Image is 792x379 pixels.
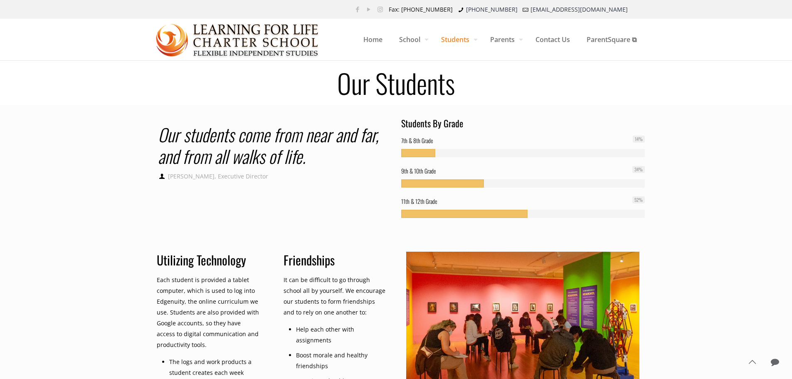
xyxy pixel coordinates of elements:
span: 34 [632,166,645,173]
a: Students [433,19,482,60]
h2: Our students come from near and far, and from all walks of life. [158,124,391,167]
li: Help each other with assignments [296,324,386,346]
p: It can be difficult to go through school all by yourself. We encourage our students to form frien... [284,275,386,318]
a: Facebook icon [353,5,362,13]
span: Parents [482,27,527,52]
a: Parents [482,19,527,60]
h6: 7th & 8th Grade [401,135,645,146]
span: ParentSquare ⧉ [578,27,645,52]
a: School [391,19,433,60]
i: mail [522,5,530,13]
h1: Our Students [143,69,650,96]
a: [EMAIL_ADDRESS][DOMAIN_NAME] [530,5,628,13]
a: Back to top icon [743,353,761,371]
em: % [639,136,643,142]
i: author [158,172,166,180]
a: Home [355,19,391,60]
h4: Students By Grade [401,117,645,129]
a: [PHONE_NUMBER] [466,5,518,13]
span: [PERSON_NAME], Executive Director [168,172,268,180]
h6: 9th & 10th Grade [401,166,645,176]
span: 14 [633,136,645,143]
img: Our Students [156,19,319,61]
span: Contact Us [527,27,578,52]
a: Learning for Life Charter School [156,19,319,60]
a: Contact Us [527,19,578,60]
span: School [391,27,433,52]
p: Each student is provided a tablet computer, which is used to log into Edgenuity, the online curri... [157,275,259,350]
span: Students [433,27,482,52]
h6: 11th & 12th Grade [401,196,645,207]
em: % [639,166,643,173]
a: Instagram icon [376,5,385,13]
li: Boost morale and healthy friendships [296,350,386,372]
a: YouTube icon [365,5,373,13]
a: Friendships [284,250,335,269]
em: % [639,196,643,203]
span: 52 [632,196,645,203]
i: phone [457,5,465,13]
a: Utilizing Technology [157,250,246,269]
a: ParentSquare ⧉ [578,19,645,60]
span: Home [355,27,391,52]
